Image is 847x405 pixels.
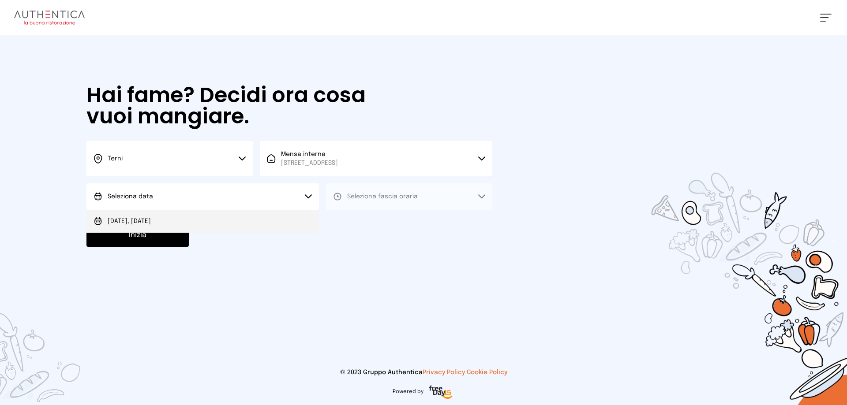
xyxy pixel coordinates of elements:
button: Seleziona data [86,183,319,210]
span: Powered by [393,388,423,395]
p: © 2023 Gruppo Authentica [14,368,833,377]
button: Seleziona fascia oraria [326,183,492,210]
a: Cookie Policy [467,369,507,375]
img: logo-freeday.3e08031.png [427,384,455,401]
a: Privacy Policy [423,369,465,375]
span: Seleziona fascia oraria [347,193,418,200]
span: Seleziona data [108,193,153,200]
span: [DATE], [DATE] [108,217,151,226]
button: Inizia [86,224,189,247]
